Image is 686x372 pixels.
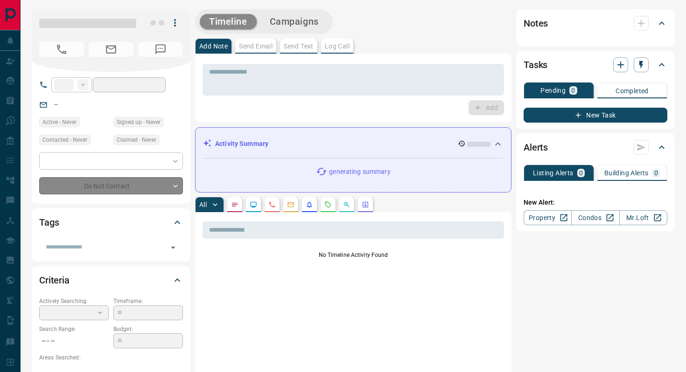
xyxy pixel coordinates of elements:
p: No Timeline Activity Found [203,251,504,259]
p: Completed [616,88,649,94]
p: Pending [540,87,566,94]
button: Timeline [200,14,257,29]
p: Actively Searching: [39,297,109,305]
svg: Agent Actions [362,201,369,208]
svg: Notes [231,201,238,208]
button: Open [167,241,180,254]
button: New Task [524,108,667,123]
span: No Email [89,42,133,57]
div: Tags [39,211,183,234]
svg: Opportunities [343,201,350,208]
a: Mr.Loft [619,210,667,225]
span: Contacted - Never [42,135,87,145]
p: Building Alerts [604,170,649,176]
span: Signed up - Never [117,117,161,127]
h2: Tasks [524,57,547,72]
p: generating summary [329,167,390,177]
a: Property [524,210,572,225]
h2: Notes [524,16,548,31]
p: Activity Summary [215,139,268,149]
div: Notes [524,12,667,34]
div: Criteria [39,269,183,291]
svg: Lead Browsing Activity [250,201,257,208]
span: No Number [138,42,183,57]
svg: Calls [268,201,276,208]
button: Campaigns [260,14,328,29]
div: Activity Summary [203,135,504,152]
span: Claimed - Never [117,135,156,145]
p: Timeframe: [113,297,183,305]
span: No Number [39,42,84,57]
h2: Criteria [39,273,70,288]
p: Areas Searched: [39,353,183,362]
h2: Alerts [524,140,548,155]
p: -- - -- [39,333,109,349]
div: Do Not Contact [39,177,183,194]
a: -- [54,101,58,108]
p: Add Note [199,43,228,49]
p: Listing Alerts [533,170,574,176]
a: Condos [571,210,619,225]
svg: Requests [324,201,332,208]
svg: Listing Alerts [306,201,313,208]
div: Alerts [524,136,667,158]
span: Active - Never [42,117,77,127]
p: 0 [571,87,575,94]
p: Search Range: [39,325,109,333]
p: 0 [579,170,583,176]
p: Budget: [113,325,183,333]
p: 0 [654,170,658,176]
svg: Emails [287,201,294,208]
p: New Alert: [524,198,667,207]
h2: Tags [39,215,59,230]
div: Tasks [524,54,667,76]
p: All [199,201,207,208]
